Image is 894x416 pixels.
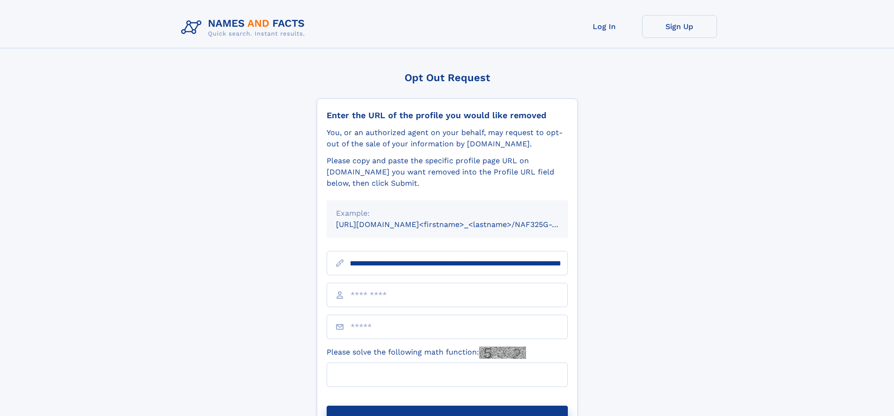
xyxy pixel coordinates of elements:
[327,110,568,121] div: Enter the URL of the profile you would like removed
[327,127,568,150] div: You, or an authorized agent on your behalf, may request to opt-out of the sale of your informatio...
[177,15,313,40] img: Logo Names and Facts
[327,347,526,359] label: Please solve the following math function:
[336,220,586,229] small: [URL][DOMAIN_NAME]<firstname>_<lastname>/NAF325G-xxxxxxxx
[567,15,642,38] a: Log In
[336,208,558,219] div: Example:
[317,72,578,83] div: Opt Out Request
[327,155,568,189] div: Please copy and paste the specific profile page URL on [DOMAIN_NAME] you want removed into the Pr...
[642,15,717,38] a: Sign Up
